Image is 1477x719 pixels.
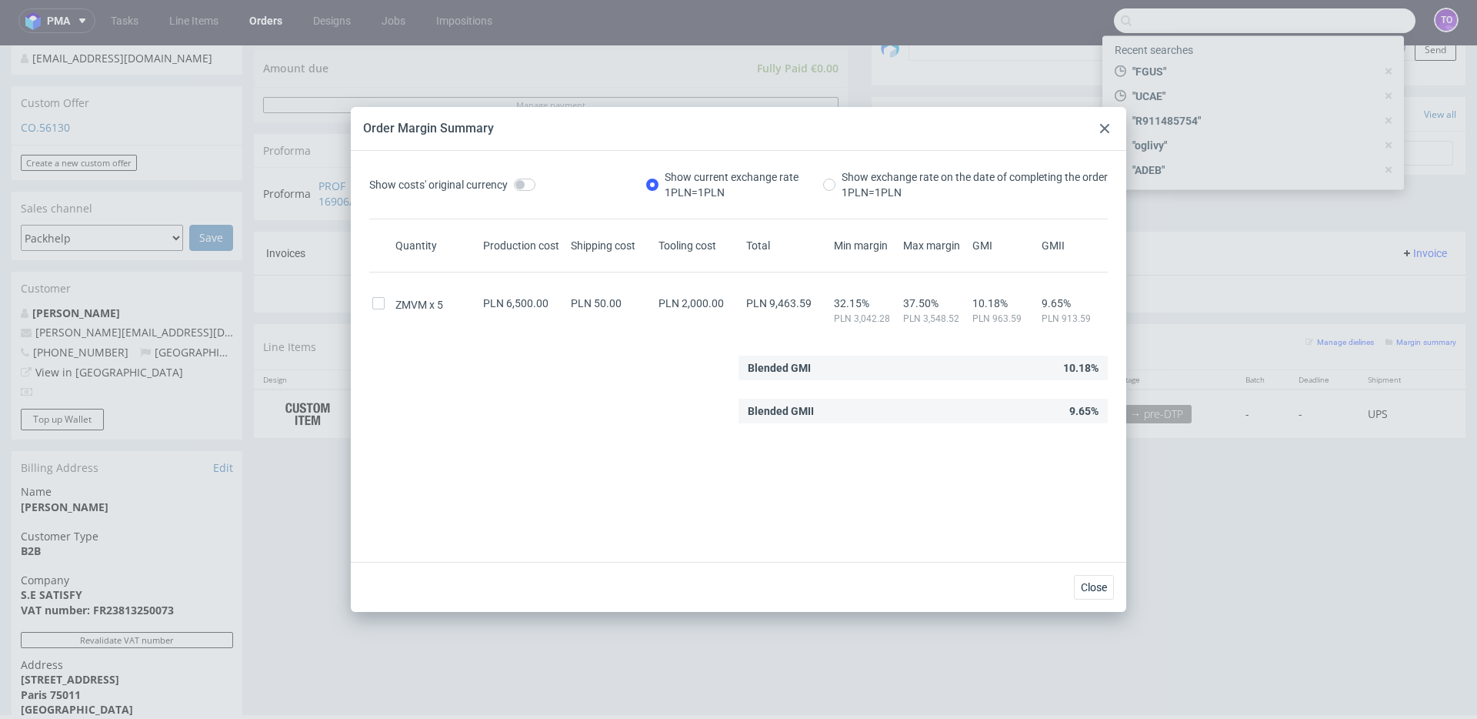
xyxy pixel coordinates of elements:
[877,325,935,344] th: Quant.
[21,483,233,499] span: Customer Type
[266,202,305,214] span: Invoices
[655,238,743,253] div: Tooling cost
[1401,202,1447,214] span: Invoice
[568,238,655,253] div: Shipping cost
[900,238,969,253] div: Max margin
[972,313,1035,325] span: PLN 963.59
[935,325,1018,344] th: Unit price
[1112,325,1236,344] th: Stage
[842,185,1108,200] div: 1 PLN = 1 PLN
[746,297,812,309] span: PLN 9,463.59
[831,238,900,253] div: Min margin
[254,325,396,344] th: Design
[213,415,233,430] a: Edit
[1359,344,1431,393] td: UPS
[1081,582,1107,593] span: Close
[189,179,233,206] input: Save
[140,299,262,314] span: [GEOGRAPHIC_DATA]
[480,238,568,253] div: Production cost
[1026,361,1103,376] p: €2,225.00
[834,313,897,325] span: PLN 3,042.28
[884,95,1453,120] input: Type to create new task
[254,229,1465,256] div: No invoices yet
[1395,199,1453,217] button: Invoice
[269,349,346,388] img: ico-item-custom-a8f9c3db6a5631ce2f509e228e8b95abde266dc4376634de7b166047de09ff05.png
[21,627,119,641] strong: [STREET_ADDRESS]
[743,238,831,253] div: Total
[842,169,1108,200] div: Show exchange rate on the date of completing the order
[12,226,242,260] div: Customer
[21,557,174,572] strong: VAT number: FR23813250073
[254,89,848,122] div: Proforma
[877,344,935,393] td: 5
[21,642,81,657] strong: Paris 75011
[21,527,233,543] span: Company
[21,439,233,454] span: Name
[903,297,966,309] span: 37.50%
[254,279,1465,324] div: Line Items
[21,5,222,21] div: [EMAIL_ADDRESS][DOMAIN_NAME]
[748,399,814,423] span: Blended GMII
[468,344,877,393] td: Fefco 427 + inlay (boîte d’expédition + inlay) • Custom
[935,344,1018,393] td: €445.00
[1039,238,1108,253] div: GMII
[369,169,535,200] label: Show costs' original currency
[395,297,437,313] span: ZMVM
[32,260,120,275] a: [PERSON_NAME]
[396,325,468,344] th: LIID
[571,297,622,309] span: PLN 50.00
[318,133,406,163] a: PROF 16906/2025
[21,75,70,89] a: CO.56130
[12,41,242,75] div: Custom Offer
[21,542,82,557] strong: S.E SATISFY
[972,297,1035,309] span: 10.18%
[12,146,242,180] div: Sales channel
[406,133,488,149] button: Update Proforma
[483,297,548,309] span: PLN 6,500.00
[21,587,233,603] button: Revalidate VAT number
[658,297,724,309] span: PLN 2,000.00
[1042,297,1105,309] span: 9.65%
[969,238,1039,253] div: GMI
[21,299,128,314] span: [PHONE_NUMBER]
[1042,313,1105,325] span: PLN 913.59
[21,363,104,385] button: Top up Wallet
[1017,325,1112,344] th: Net Total
[1289,325,1359,344] th: Deadline
[392,238,480,253] div: Quantity
[405,361,438,376] a: ZMVM
[12,406,242,440] div: Billing Address
[1359,325,1431,344] th: Shipment
[35,279,302,294] a: [PERSON_NAME][EMAIL_ADDRESS][DOMAIN_NAME]
[1289,344,1359,393] td: -
[21,498,41,513] strong: B2B
[468,325,877,344] th: Specs
[1424,62,1456,75] a: View all
[881,61,909,76] span: Tasks
[1074,575,1114,600] button: Close
[665,185,799,200] div: 1 PLN = 1 PLN
[665,169,799,200] div: Show current exchange rate
[1236,344,1289,393] td: -
[1305,293,1374,301] small: Manage dielines
[263,132,315,165] td: Proforma
[35,319,183,334] a: View in [GEOGRAPHIC_DATA]
[1385,293,1456,301] small: Margin summary
[1236,325,1289,344] th: Batch
[21,454,108,469] strong: [PERSON_NAME]
[21,612,233,627] span: Address
[392,297,480,313] div: 5
[903,313,966,325] span: PLN 3,548.52
[21,657,133,671] strong: [GEOGRAPHIC_DATA]
[21,109,137,125] a: Create a new custom offer
[363,120,494,137] div: Order Margin Summary
[834,297,897,309] span: 32.15%
[748,356,811,380] span: Blended GMI
[738,356,1108,380] div: 10.18%
[1122,359,1192,378] div: → pre-DTP
[738,399,1108,423] div: 9.65%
